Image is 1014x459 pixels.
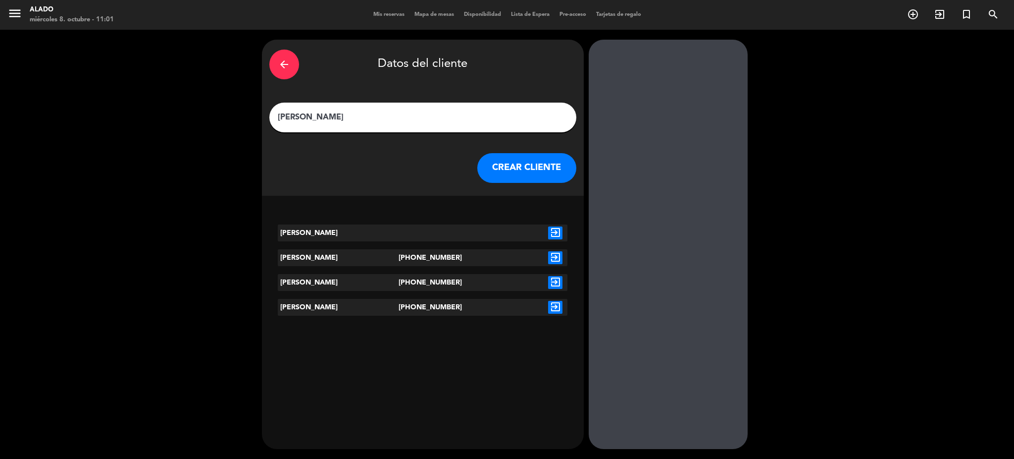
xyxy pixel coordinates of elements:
[278,58,290,70] i: arrow_back
[269,47,576,82] div: Datos del cliente
[7,6,22,21] i: menu
[278,225,399,241] div: [PERSON_NAME]
[278,299,399,316] div: [PERSON_NAME]
[278,274,399,291] div: [PERSON_NAME]
[555,12,591,17] span: Pre-acceso
[548,301,562,314] i: exit_to_app
[7,6,22,24] button: menu
[459,12,506,17] span: Disponibilidad
[548,276,562,289] i: exit_to_app
[278,249,399,266] div: [PERSON_NAME]
[409,12,459,17] span: Mapa de mesas
[399,299,447,316] div: [PHONE_NUMBER]
[30,5,114,15] div: Alado
[506,12,555,17] span: Lista de Espera
[548,251,562,264] i: exit_to_app
[399,249,447,266] div: [PHONE_NUMBER]
[934,8,946,20] i: exit_to_app
[548,227,562,239] i: exit_to_app
[277,111,569,124] input: Escriba nombre, correo electrónico o número de teléfono...
[591,12,646,17] span: Tarjetas de regalo
[30,15,114,25] div: miércoles 8. octubre - 11:01
[477,153,576,183] button: CREAR CLIENTE
[987,8,999,20] i: search
[961,8,972,20] i: turned_in_not
[907,8,919,20] i: add_circle_outline
[368,12,409,17] span: Mis reservas
[399,274,447,291] div: [PHONE_NUMBER]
